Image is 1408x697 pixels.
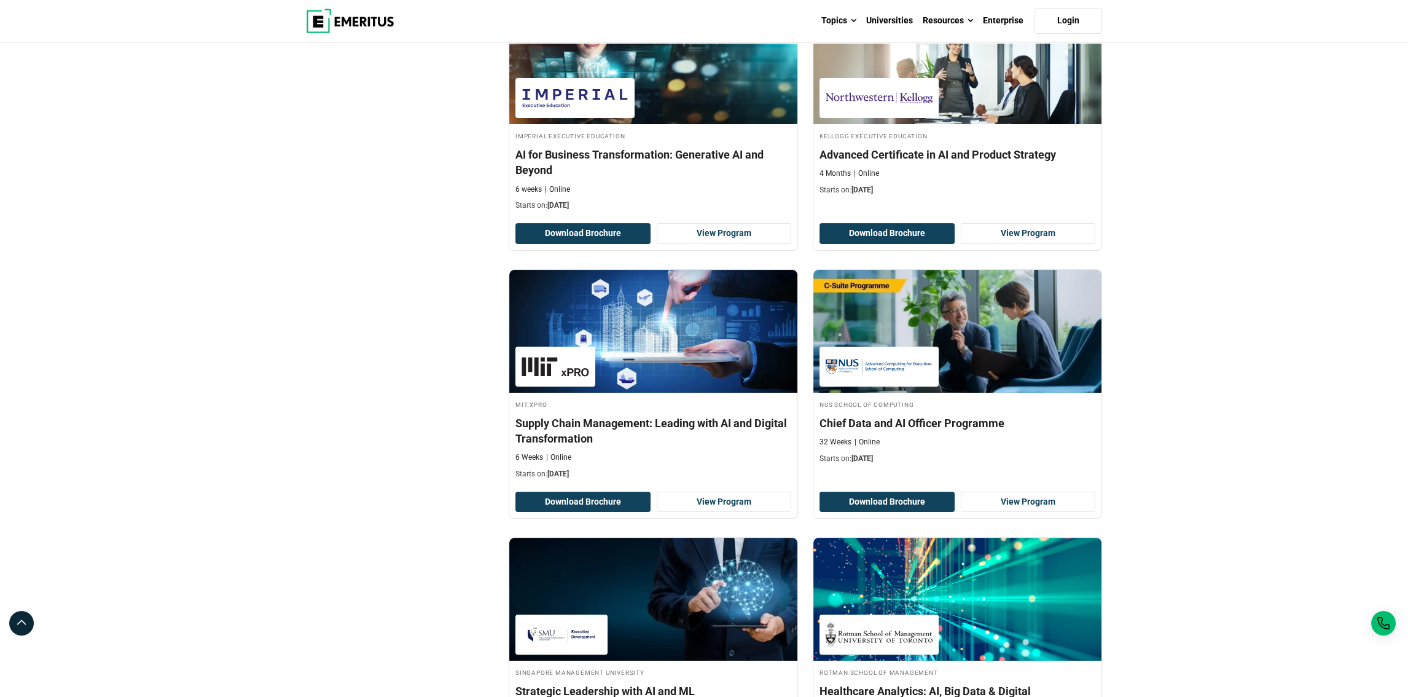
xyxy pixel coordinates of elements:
a: View Program [961,223,1096,244]
p: Online [545,184,570,195]
button: Download Brochure [515,492,651,513]
a: Login [1034,8,1102,34]
p: 6 Weeks [515,452,543,463]
img: Strategic Leadership with AI and ML | Online Leadership Course [509,538,797,661]
button: Download Brochure [819,223,955,244]
a: Technology Course by NUS School of Computing - September 30, 2025 NUS School of Computing NUS Sch... [813,270,1101,470]
span: [DATE] [547,470,569,478]
img: Advanced Certificate in AI and Product Strategy | Online AI and Machine Learning Course [813,1,1101,124]
h4: Advanced Certificate in AI and Product Strategy [819,147,1095,162]
h4: MIT xPRO [515,399,791,409]
img: Supply Chain Management: Leading with AI and Digital Transformation | Online Technology Course [509,270,797,393]
p: Online [546,452,571,463]
p: Starts on: [515,469,791,479]
img: Chief Data and AI Officer Programme | Online Technology Course [813,270,1101,393]
span: [DATE] [851,186,873,194]
h4: Imperial Executive Education [515,130,791,141]
p: Online [854,168,879,179]
img: MIT xPRO [522,353,589,380]
h4: Chief Data and AI Officer Programme [819,415,1095,431]
img: Imperial Executive Education [522,84,628,112]
a: Technology Course by MIT xPRO - September 4, 2025 MIT xPRO MIT xPRO Supply Chain Management: Lead... [509,270,797,486]
img: Rotman School of Management [826,621,933,648]
h4: Kellogg Executive Education [819,130,1095,141]
img: NUS School of Computing [826,353,933,380]
h4: NUS School of Computing [819,399,1095,409]
a: AI and Machine Learning Course by Imperial Executive Education - October 9, 2025 Imperial Executi... [509,1,797,217]
h4: Rotman School of Management [819,667,1095,677]
p: Online [855,437,880,447]
a: View Program [657,223,792,244]
p: Starts on: [515,200,791,211]
button: Download Brochure [819,492,955,513]
p: 32 Weeks [819,437,851,447]
img: Kellogg Executive Education [826,84,933,112]
p: 4 Months [819,168,851,179]
button: Download Brochure [515,223,651,244]
a: View Program [961,492,1096,513]
p: Starts on: [819,185,1095,195]
a: AI and Machine Learning Course by Kellogg Executive Education - September 4, 2025 Kellogg Executi... [813,1,1101,202]
img: Healthcare Analytics: AI, Big Data & Digital Transformation | Online Data Science and Analytics C... [813,538,1101,661]
p: Starts on: [819,454,1095,464]
img: AI for Business Transformation: Generative AI and Beyond | Online AI and Machine Learning Course [509,1,797,124]
h4: Supply Chain Management: Leading with AI and Digital Transformation [515,415,791,446]
img: Singapore Management University [522,621,601,648]
span: [DATE] [851,454,873,463]
span: [DATE] [547,201,569,210]
a: View Program [657,492,792,513]
h4: AI for Business Transformation: Generative AI and Beyond [515,147,791,178]
p: 6 weeks [515,184,542,195]
h4: Singapore Management University [515,667,791,677]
